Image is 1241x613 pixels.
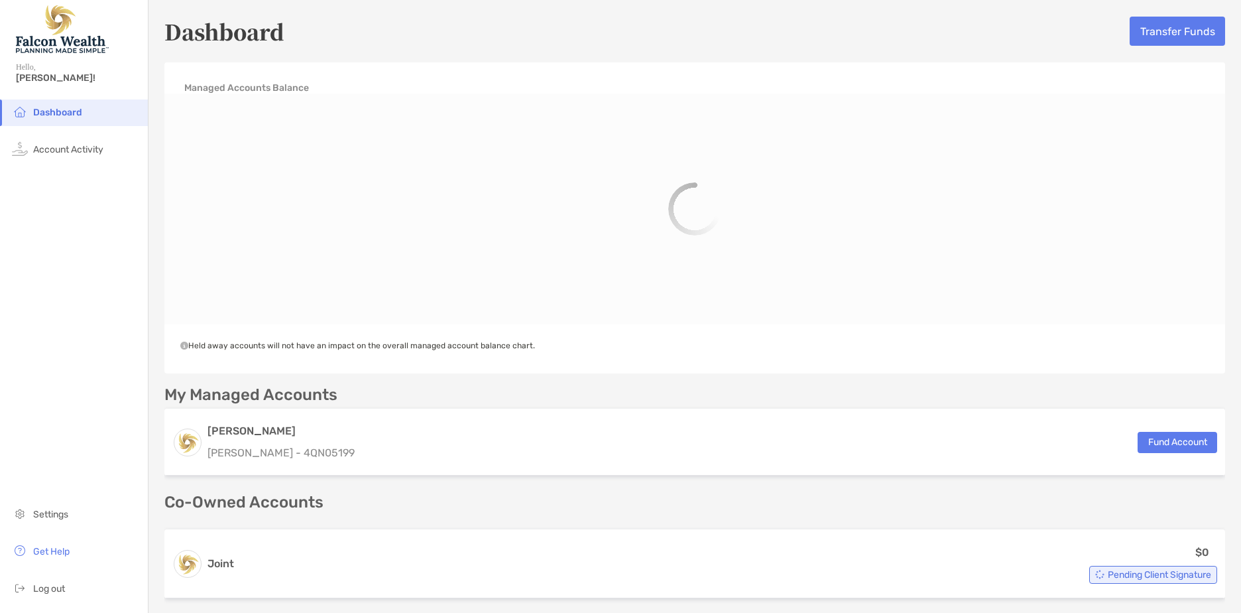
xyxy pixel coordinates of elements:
[207,423,355,439] h3: [PERSON_NAME]
[164,494,1225,511] p: Co-Owned Accounts
[1095,570,1104,579] img: Account Status icon
[1138,432,1217,453] button: Fund Account
[164,16,284,46] h5: Dashboard
[33,144,103,155] span: Account Activity
[16,5,109,53] img: Falcon Wealth Planning Logo
[16,72,140,84] span: [PERSON_NAME]!
[12,103,28,119] img: household icon
[33,583,65,594] span: Log out
[174,551,201,577] img: logo account
[1130,17,1225,46] button: Transfer Funds
[180,341,535,350] span: Held away accounts will not have an impact on the overall managed account balance chart.
[12,543,28,559] img: get-help icon
[207,556,234,572] h3: Joint
[174,429,201,456] img: logo account
[184,82,309,94] h4: Managed Accounts Balance
[164,387,337,403] p: My Managed Accounts
[33,509,68,520] span: Settings
[33,546,70,557] span: Get Help
[33,107,82,118] span: Dashboard
[207,444,355,461] p: [PERSON_NAME] - 4QN05199
[12,580,28,596] img: logout icon
[12,506,28,521] img: settings icon
[1195,544,1209,561] p: $0
[12,141,28,157] img: activity icon
[1108,571,1211,579] span: Pending Client Signature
